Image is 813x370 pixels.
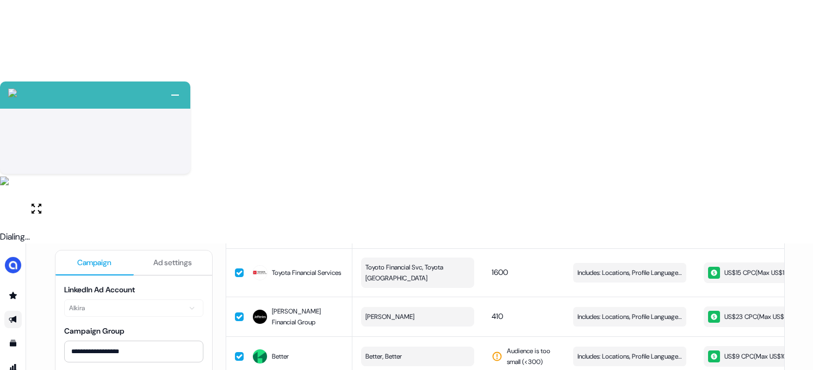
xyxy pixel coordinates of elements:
[272,306,344,328] span: [PERSON_NAME] Financial Group
[8,89,17,97] img: callcloud-icon-white-35.svg
[361,258,474,288] button: Toyoto Financial Svc, Toyota [GEOGRAPHIC_DATA]
[77,257,111,268] span: Campaign
[507,346,556,367] span: Audience is too small (< 300 )
[64,326,125,336] label: Campaign Group
[573,263,686,283] button: Includes: Locations, Profile Language, Years of Experience, Job Functions, Member Skills / Exclud...
[4,311,22,328] a: Go to outbound experience
[4,287,22,304] a: Go to prospects
[708,350,802,362] div: US$9 CPC ( Max US$10/day )
[578,311,682,322] span: Includes: Locations, Profile Language, Years of Experience, Job Functions, Member Skills / Exclud...
[708,311,805,323] div: US$23 CPC ( Max US$23/day )
[492,311,503,321] span: 410
[708,267,803,279] div: US$15 CPC ( Max US$15/day )
[492,267,508,277] span: 1600
[4,335,22,352] a: Go to templates
[578,351,682,362] span: Includes: Locations, Profile Language, Years of Experience, Job Functions, Member Skills / Exclud...
[272,351,289,362] span: Better
[573,347,686,366] button: Includes: Locations, Profile Language, Years of Experience, Job Functions, Member Skills / Exclud...
[272,267,341,278] span: Toyota Financial Services
[361,347,474,366] button: Better, Better
[365,311,414,322] span: [PERSON_NAME]
[361,307,474,327] button: [PERSON_NAME]
[153,257,192,268] span: Ad settings
[64,285,135,294] label: LinkedIn Ad Account
[365,351,402,362] span: Better, Better
[578,267,682,278] span: Includes: Locations, Profile Language, Years of Experience, Job Functions, Member Skills / Exclud...
[365,262,468,284] span: Toyoto Financial Svc, Toyota [GEOGRAPHIC_DATA]
[573,307,686,327] button: Includes: Locations, Profile Language, Years of Experience, Job Functions, Member Skills / Exclud...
